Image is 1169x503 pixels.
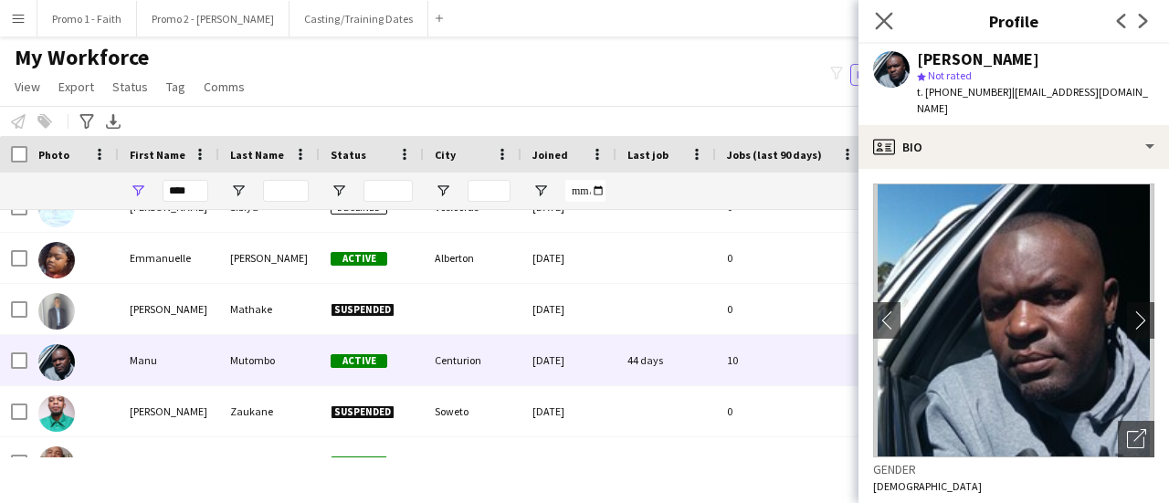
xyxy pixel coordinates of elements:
[468,180,511,202] input: City Filter Input
[331,148,366,162] span: Status
[37,1,137,37] button: Promo 1 - Faith
[873,183,1154,457] img: Crew avatar or photo
[928,68,972,82] span: Not rated
[130,148,185,162] span: First Name
[130,183,146,199] button: Open Filter Menu
[119,335,219,385] div: Manu
[219,386,320,436] div: Zaukane
[424,233,521,283] div: Alberton
[196,75,252,99] a: Comms
[58,79,94,95] span: Export
[105,75,155,99] a: Status
[873,479,982,493] span: [DEMOGRAPHIC_DATA]
[51,75,101,99] a: Export
[716,233,867,283] div: 0
[873,461,1154,477] h3: Gender
[219,437,320,487] div: Zaukane
[521,437,616,487] div: [DATE]
[331,456,387,470] span: Active
[102,110,124,132] app-action-btn: Export XLSX
[521,386,616,436] div: [DATE]
[219,233,320,283] div: [PERSON_NAME]
[159,75,193,99] a: Tag
[435,148,456,162] span: City
[38,293,75,330] img: Katlego Emmanuel Mathake
[1118,421,1154,457] div: Open photos pop-in
[716,437,867,487] div: 52
[716,284,867,334] div: 0
[119,233,219,283] div: Emmanuelle
[532,183,549,199] button: Open Filter Menu
[521,233,616,283] div: [DATE]
[917,85,1148,115] span: | [EMAIL_ADDRESS][DOMAIN_NAME]
[917,51,1039,68] div: [PERSON_NAME]
[7,75,47,99] a: View
[76,110,98,132] app-action-btn: Advanced filters
[119,437,219,487] div: [PERSON_NAME]
[38,242,75,278] img: Emmanuelle Jean Paul
[532,148,568,162] span: Joined
[565,180,606,202] input: Joined Filter Input
[331,303,395,317] span: Suspended
[163,180,208,202] input: First Name Filter Input
[716,335,867,385] div: 10
[858,9,1169,33] h3: Profile
[119,386,219,436] div: [PERSON_NAME]
[15,44,149,71] span: My Workforce
[38,148,69,162] span: Photo
[435,183,451,199] button: Open Filter Menu
[263,180,309,202] input: Last Name Filter Input
[616,437,716,487] div: 1 day
[38,446,75,483] img: Nkosinathi Emmanuel Zaukane
[219,284,320,334] div: Mathake
[137,1,290,37] button: Promo 2 - [PERSON_NAME]
[521,284,616,334] div: [DATE]
[166,79,185,95] span: Tag
[858,125,1169,169] div: Bio
[331,354,387,368] span: Active
[424,437,521,487] div: Soweto
[230,148,284,162] span: Last Name
[917,85,1012,99] span: t. [PHONE_NUMBER]
[219,335,320,385] div: Mutombo
[331,252,387,266] span: Active
[112,79,148,95] span: Status
[38,344,75,381] img: Manu Mutombo
[363,180,413,202] input: Status Filter Input
[727,148,822,162] span: Jobs (last 90 days)
[424,386,521,436] div: Soweto
[15,79,40,95] span: View
[331,183,347,199] button: Open Filter Menu
[424,335,521,385] div: Centurion
[627,148,669,162] span: Last job
[290,1,428,37] button: Casting/Training Dates
[230,183,247,199] button: Open Filter Menu
[119,284,219,334] div: [PERSON_NAME]
[38,191,75,227] img: Emmanuel Thabo Sibiya
[521,335,616,385] div: [DATE]
[716,386,867,436] div: 0
[204,79,245,95] span: Comms
[850,64,942,86] button: Everyone7,233
[616,335,716,385] div: 44 days
[331,405,395,419] span: Suspended
[38,395,75,432] img: Nkosinathi Emmanuel Zaukane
